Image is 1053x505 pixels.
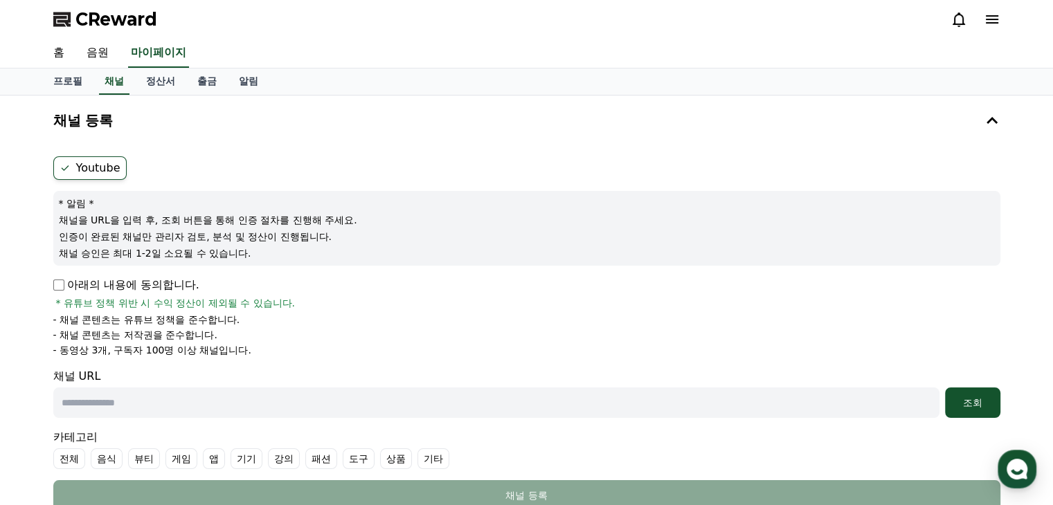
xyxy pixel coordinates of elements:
[165,448,197,469] label: 게임
[59,213,995,227] p: 채널을 URL을 입력 후, 조회 버튼을 통해 인증 절차를 진행해 주세요.
[42,68,93,95] a: 프로필
[42,39,75,68] a: 홈
[56,296,296,310] span: * 유튜브 정책 위반 시 수익 정산이 제외될 수 있습니다.
[305,448,337,469] label: 패션
[417,448,449,469] label: 기타
[203,448,225,469] label: 앱
[53,313,240,327] p: - 채널 콘텐츠는 유튜브 정책을 준수합니다.
[53,277,199,293] p: 아래의 내용에 동의합니다.
[53,8,157,30] a: CReward
[91,448,123,469] label: 음식
[128,39,189,68] a: 마이페이지
[214,411,231,422] span: 설정
[75,39,120,68] a: 음원
[53,113,114,128] h4: 채널 등록
[231,448,262,469] label: 기기
[343,448,375,469] label: 도구
[59,246,995,260] p: 채널 승인은 최대 1-2일 소요될 수 있습니다.
[81,488,973,502] div: 채널 등록
[59,230,995,244] p: 인증이 완료된 채널만 관리자 검토, 분석 및 정산이 진행됩니다.
[186,68,228,95] a: 출금
[179,390,266,425] a: 설정
[268,448,300,469] label: 강의
[135,68,186,95] a: 정산서
[99,68,129,95] a: 채널
[91,390,179,425] a: 대화
[228,68,269,95] a: 알림
[951,396,995,410] div: 조회
[945,387,1000,418] button: 조회
[53,343,251,357] p: - 동영상 3개, 구독자 100명 이상 채널입니다.
[53,448,85,469] label: 전체
[4,390,91,425] a: 홈
[127,412,143,423] span: 대화
[380,448,412,469] label: 상품
[53,156,127,180] label: Youtube
[53,368,1000,418] div: 채널 URL
[44,411,52,422] span: 홈
[53,429,1000,469] div: 카테고리
[53,328,217,342] p: - 채널 콘텐츠는 저작권을 준수합니다.
[75,8,157,30] span: CReward
[48,101,1006,140] button: 채널 등록
[128,448,160,469] label: 뷰티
